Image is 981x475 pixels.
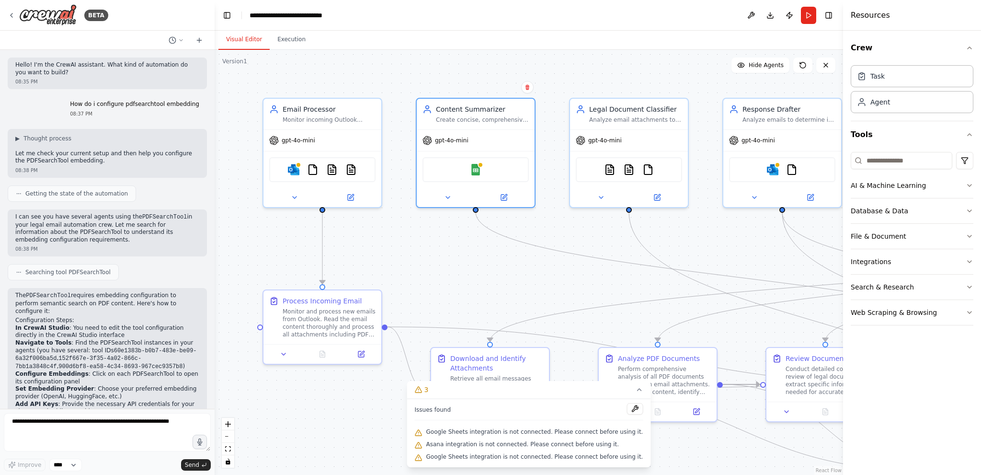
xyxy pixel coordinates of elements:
[870,97,890,107] div: Agent
[345,164,357,175] img: DOCXSearchTool
[588,137,622,144] span: gpt-4o-mini
[4,459,46,471] button: Improve
[15,401,58,407] strong: Add API Keys
[435,137,468,144] span: gpt-4o-mini
[851,249,973,274] button: Integrations
[555,380,592,394] g: Edge from 58deaa06-a8b3-48b8-a348-cace8dd48aec to b553735c-4d79-4138-8d64-244577c3235e
[851,275,973,300] button: Search & Research
[741,137,775,144] span: gpt-4o-mini
[786,354,875,363] div: Review Document Content
[816,468,842,473] a: React Flow attribution
[250,11,322,20] nav: breadcrumb
[851,300,973,325] button: Web Scraping & Browsing
[222,58,247,65] div: Version 1
[326,164,338,175] img: PDFSearchTool
[15,371,89,377] strong: Configure Embeddings
[15,317,199,324] h2: Configuration Steps:
[731,58,789,73] button: Hide Agents
[15,371,199,385] li: : Click on each PDFSearchTool to open its configuration panel
[436,104,529,114] div: Content Summarizer
[222,430,234,443] button: zoom out
[18,461,41,469] span: Improve
[15,245,199,253] div: 08:38 PM
[283,296,362,306] div: Process Incoming Email
[589,116,682,124] div: Analyze email attachments to classify them into specific legal categories: motions, discovery req...
[70,110,199,117] div: 08:37 PM
[870,71,885,81] div: Task
[407,381,651,399] button: 3
[15,61,199,76] p: Hello! I'm the CrewAI assistant. What kind of automation do you want to build?
[26,292,71,299] code: PDFSearchTool
[15,401,199,416] li: : Provide the necessary API credentials for your chosen embedding provider
[851,35,973,61] button: Crew
[680,406,713,417] button: Open in side panel
[283,308,376,338] div: Monitor and process new emails from Outlook. Read the email content thoroughly and process all at...
[15,385,199,400] li: : Choose your preferred embedding provider (OpenAI, HuggingFace, etc.)
[15,150,199,165] p: Let me check your current setup and then help you configure the PDFSearchTool embedding.
[15,135,20,142] span: ▶
[19,4,77,26] img: Logo
[851,224,973,249] button: File & Document
[805,406,846,417] button: No output available
[288,164,299,175] img: Microsoft Outlook
[15,78,199,85] div: 08:35 PM
[84,10,108,21] div: BETA
[618,365,711,396] div: Perform comprehensive analysis of all PDF documents identified in email attachments. Extract key ...
[618,354,700,363] div: Analyze PDF Documents
[344,348,377,360] button: Open in side panel
[222,443,234,455] button: fit view
[749,61,784,69] span: Hide Agents
[23,135,71,142] span: Thought process
[262,98,382,208] div: Email ProcessorMonitor incoming Outlook emails, read email content and all attachments, and extra...
[630,192,684,203] button: Open in side panel
[783,192,837,203] button: Open in side panel
[642,164,654,175] img: FileReadTool
[15,385,94,392] strong: Set Embedding Provider
[851,121,973,148] button: Tools
[822,9,835,22] button: Hide right sidebar
[786,164,798,175] img: FileReadTool
[604,164,616,175] img: PDFSearchTool
[742,104,835,114] div: Response Drafter
[638,406,678,417] button: No output available
[222,455,234,468] button: toggle interactivity
[15,324,199,339] li: : You need to edit the tool configuration directly in the CrewAI Studio interface
[767,164,778,175] img: Microsoft Outlook
[142,214,187,220] code: PDFSearchTool
[283,116,376,124] div: Monitor incoming Outlook emails, read email content and all attachments, and extract comprehensiv...
[426,453,643,461] span: Google Sheets integration is not connected. Please connect before using it.
[307,164,319,175] img: FileReadTool
[623,164,635,175] img: DOCXSearchTool
[589,104,682,114] div: Legal Document Classifier
[851,61,973,121] div: Crew
[742,116,835,124] div: Analyze emails to determine if responses are required, then draft appropriate email responses and...
[15,213,199,243] p: I can see you have several agents using the in your legal email automation crew. Let me search fo...
[765,347,885,422] div: Review Document ContentConduct detailed content review of legal documents to extract specific inf...
[851,10,890,21] h4: Resources
[262,290,382,365] div: Process Incoming EmailMonitor and process new emails from Outlook. Read the email content thoroug...
[786,365,878,396] div: Conduct detailed content review of legal documents to extract specific information needed for acc...
[323,192,377,203] button: Open in side panel
[15,355,141,370] code: 152f667e-3f35-4a02-866c-7bb1a3848c4f
[388,322,424,394] g: Edge from 30cd2767-850e-4f58-a7f7-49d37b0bf7a0 to 58deaa06-a8b3-48b8-a348-cace8dd48aec
[181,459,211,471] button: Send
[25,190,128,197] span: Getting the state of the automation
[722,98,842,208] div: Response DrafterAnalyze emails to determine if responses are required, then draft appropriate ema...
[598,347,718,422] div: Analyze PDF DocumentsPerform comprehensive analysis of all PDF documents identified in email atta...
[416,98,536,208] div: Content SummarizerCreate concise, comprehensive summaries of emails and attachments, then save th...
[388,322,927,389] g: Edge from 30cd2767-850e-4f58-a7f7-49d37b0bf7a0 to ab18c9a7-e9d5-4373-a991-7759e36b29c3
[15,339,71,346] strong: Navigate to Tools
[15,339,199,371] li: : Find the PDFSearchTool instances in your agents (you have several: tool IDs , , )
[450,375,543,405] div: Retrieve all email messages from Outlook, identify emails with attachments, and create a comprehe...
[521,81,534,93] button: Delete node
[15,135,71,142] button: ▶Thought process
[569,98,689,208] div: Legal Document ClassifierAnalyze email attachments to classify them into specific legal categorie...
[426,440,619,448] span: Asana integration is not connected. Please connect before using it.
[15,324,69,331] strong: In CrewAI Studio
[302,348,343,360] button: No output available
[70,101,199,108] p: How do i configure pdfsearchtool embedding
[436,116,529,124] div: Create concise, comprehensive summaries of emails and attachments, then save them to a structured...
[430,347,550,432] div: Download and Identify AttachmentsRetrieve all email messages from Outlook, identify emails with a...
[25,268,111,276] span: Searching tool PDFSearchTool
[270,30,313,50] button: Execution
